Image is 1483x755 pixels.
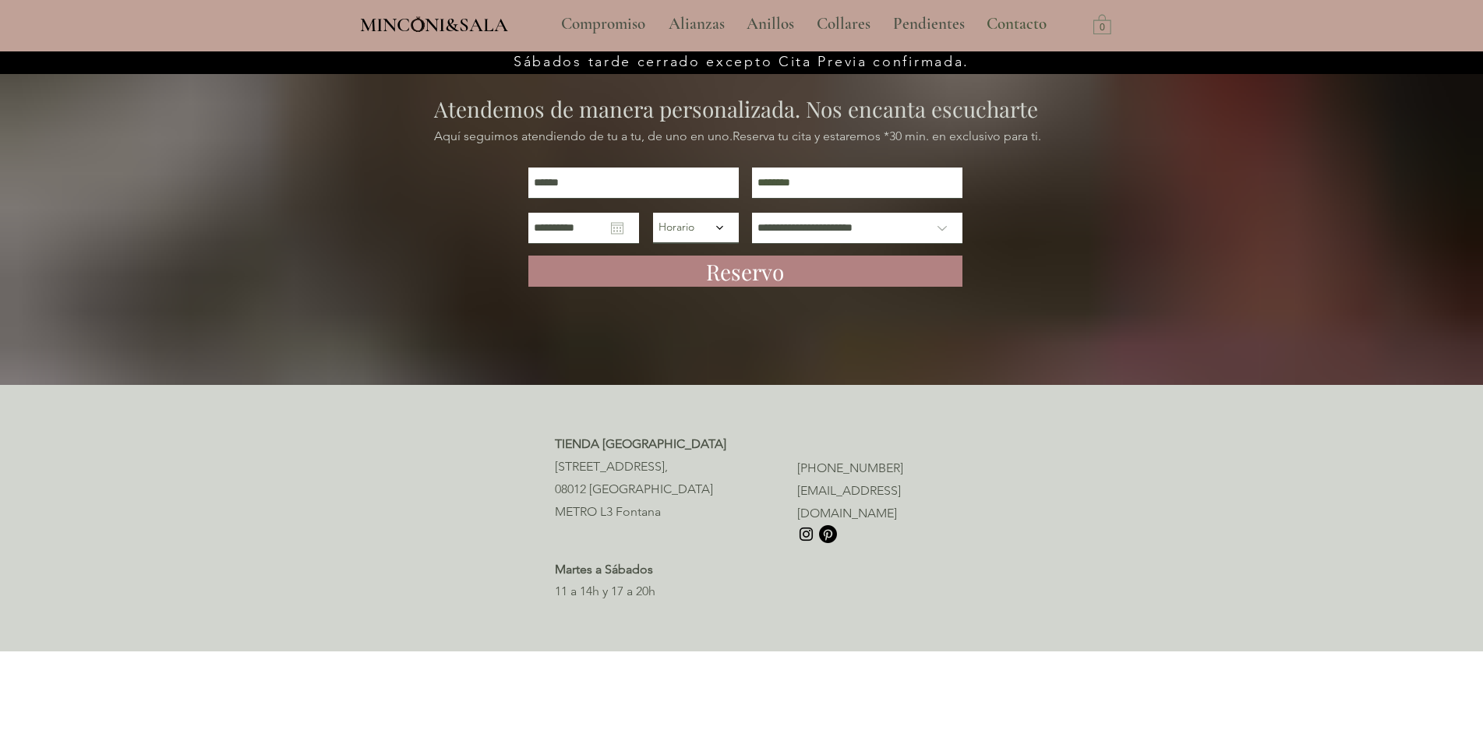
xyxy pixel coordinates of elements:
[411,16,425,32] img: Minconi Sala
[657,5,735,44] a: Alianzas
[360,10,508,36] a: MINCONI&SALA
[1100,23,1105,34] text: 0
[549,5,657,44] a: Compromiso
[661,5,733,44] p: Alianzas
[519,5,1089,44] nav: Sitio
[360,13,508,37] span: MINCONI&SALA
[885,5,973,44] p: Pendientes
[975,5,1059,44] a: Contacto
[735,5,805,44] a: Anillos
[1093,13,1111,34] a: Carrito con 0 ítems
[809,5,878,44] p: Collares
[739,5,802,44] p: Anillos
[881,5,975,44] a: Pendientes
[805,5,881,44] a: Collares
[553,5,653,44] p: Compromiso
[979,5,1054,44] p: Contacto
